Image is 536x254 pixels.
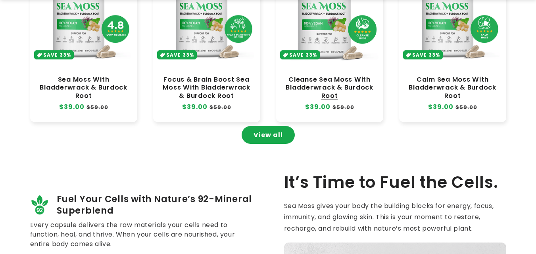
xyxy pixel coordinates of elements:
[30,195,50,215] img: 92_minerals_0af21d8c-fe1a-43ec-98b6-8e1103ae452c.png
[407,76,498,99] a: Calm Sea Moss With Bladderwrack & Burdock Root
[242,126,295,144] a: View all products in the Sea Moss Capsules collection
[57,193,252,217] span: Fuel Your Cells with Nature’s 92-Mineral Superblend
[284,201,506,235] p: Sea Moss gives your body the building blocks for energy, focus, immunity, and glowing skin. This ...
[161,76,252,99] a: Focus & Brain Boost Sea Moss With Bladderwrack & Burdock Root
[38,76,129,99] a: Sea Moss With Bladderwrack & Burdock Root
[284,172,506,192] h2: It’s Time to Fuel the Cells.
[284,76,375,99] a: Cleanse Sea Moss With Bladderwrack & Burdock Root
[30,220,252,249] p: Every capsule delivers the raw materials your cells need to function, heal, and thrive. When your...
